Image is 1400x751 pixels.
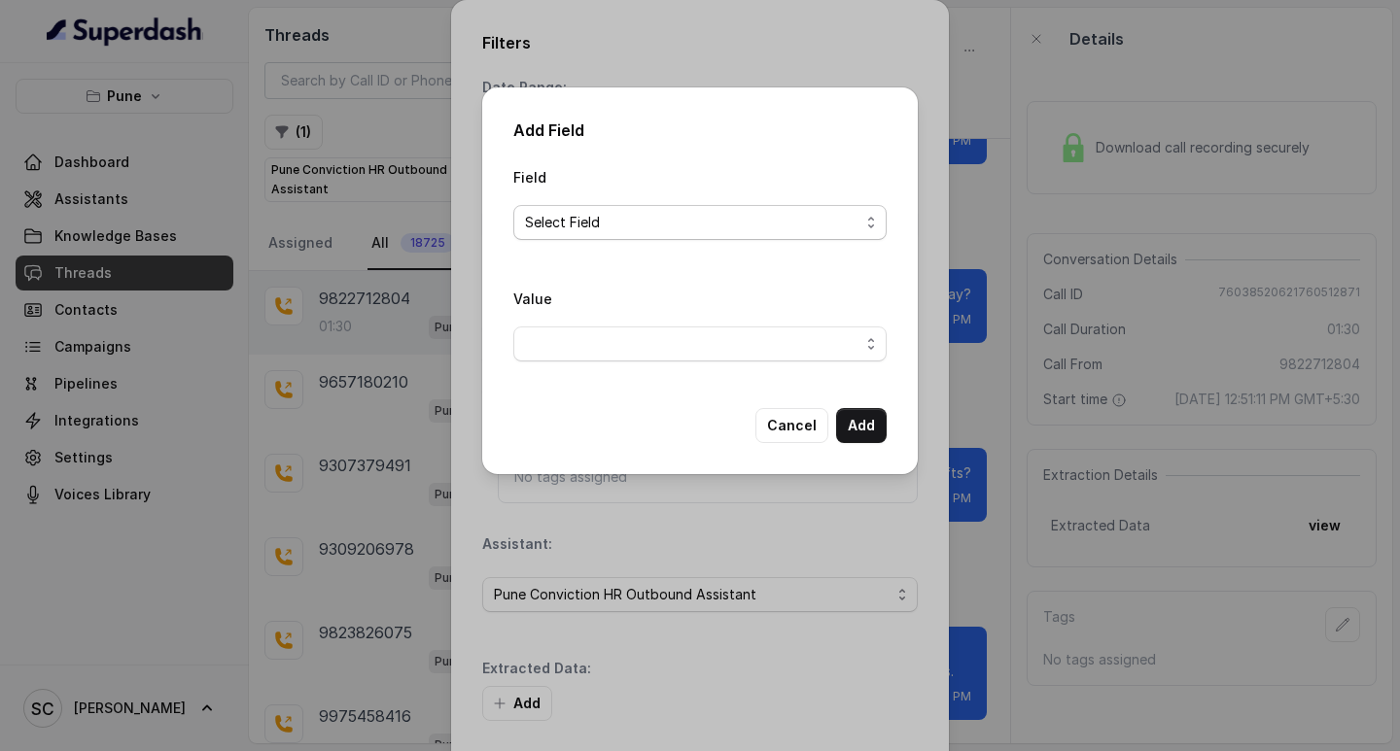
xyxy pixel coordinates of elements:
[836,408,887,443] button: Add
[513,119,887,142] h2: Add Field
[755,408,828,443] button: Cancel
[513,290,552,307] label: Value
[513,205,887,240] button: Select Field
[513,169,546,186] label: Field
[525,211,859,234] span: Select Field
